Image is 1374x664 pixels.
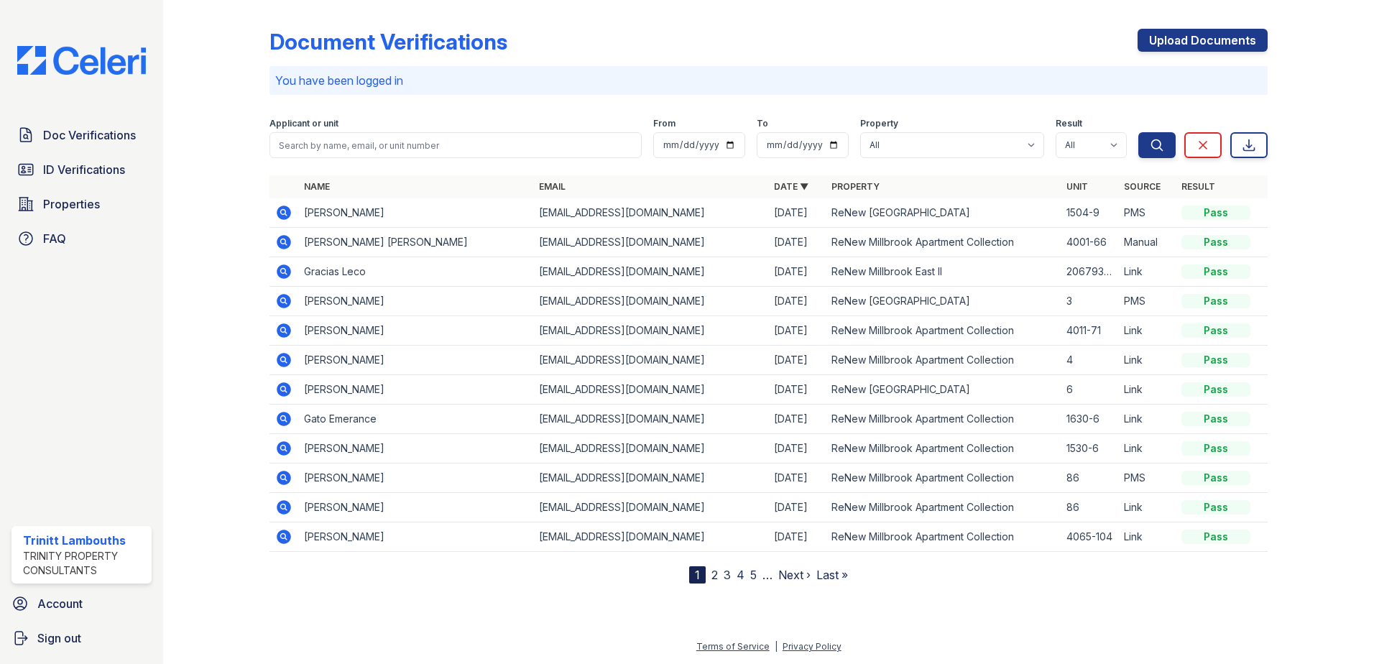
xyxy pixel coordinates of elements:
td: [EMAIL_ADDRESS][DOMAIN_NAME] [533,434,768,464]
label: Property [860,118,898,129]
td: ReNew Millbrook Apartment Collection [826,493,1061,522]
span: Sign out [37,630,81,647]
td: [EMAIL_ADDRESS][DOMAIN_NAME] [533,375,768,405]
a: Privacy Policy [783,641,842,652]
td: [DATE] [768,405,826,434]
div: Pass [1181,500,1250,515]
div: Pass [1181,353,1250,367]
a: Doc Verifications [11,121,152,149]
td: [PERSON_NAME] [298,375,533,405]
td: [PERSON_NAME] [298,464,533,493]
div: | [775,641,778,652]
a: Property [831,181,880,192]
td: [DATE] [768,346,826,375]
td: ReNew [GEOGRAPHIC_DATA] [826,375,1061,405]
td: [DATE] [768,464,826,493]
td: 4001-66 [1061,228,1118,257]
a: Account [6,589,157,618]
td: [PERSON_NAME] [298,493,533,522]
td: 3 [1061,287,1118,316]
td: [EMAIL_ADDRESS][DOMAIN_NAME] [533,257,768,287]
td: [EMAIL_ADDRESS][DOMAIN_NAME] [533,522,768,552]
td: PMS [1118,198,1176,228]
div: Pass [1181,471,1250,485]
img: CE_Logo_Blue-a8612792a0a2168367f1c8372b55b34899dd931a85d93a1a3d3e32e68fde9ad4.png [6,46,157,75]
td: [DATE] [768,375,826,405]
td: [DATE] [768,493,826,522]
td: [DATE] [768,198,826,228]
td: [EMAIL_ADDRESS][DOMAIN_NAME] [533,405,768,434]
td: [DATE] [768,287,826,316]
a: Name [304,181,330,192]
div: Pass [1181,264,1250,279]
td: 4011-71 [1061,316,1118,346]
a: 3 [724,568,731,582]
td: [EMAIL_ADDRESS][DOMAIN_NAME] [533,316,768,346]
td: [EMAIL_ADDRESS][DOMAIN_NAME] [533,228,768,257]
span: ID Verifications [43,161,125,178]
td: ReNew [GEOGRAPHIC_DATA] [826,198,1061,228]
td: 20679379 [1061,257,1118,287]
td: Manual [1118,228,1176,257]
td: [PERSON_NAME] [298,316,533,346]
span: FAQ [43,230,66,247]
td: [EMAIL_ADDRESS][DOMAIN_NAME] [533,198,768,228]
td: 1504-9 [1061,198,1118,228]
td: PMS [1118,287,1176,316]
td: [PERSON_NAME] [298,346,533,375]
td: Link [1118,434,1176,464]
td: ReNew Millbrook Apartment Collection [826,464,1061,493]
a: Unit [1066,181,1088,192]
a: 4 [737,568,744,582]
td: [PERSON_NAME] [298,287,533,316]
td: [DATE] [768,522,826,552]
div: Pass [1181,235,1250,249]
div: Document Verifications [269,29,507,55]
a: Sign out [6,624,157,653]
td: ReNew Millbrook Apartment Collection [826,228,1061,257]
td: ReNew [GEOGRAPHIC_DATA] [826,287,1061,316]
label: From [653,118,676,129]
td: Gracias Leco [298,257,533,287]
td: [EMAIL_ADDRESS][DOMAIN_NAME] [533,493,768,522]
td: [DATE] [768,316,826,346]
a: Next › [778,568,811,582]
td: 1630-6 [1061,405,1118,434]
span: … [762,566,773,584]
td: 4 [1061,346,1118,375]
td: Link [1118,346,1176,375]
td: [PERSON_NAME] [PERSON_NAME] [298,228,533,257]
div: Pass [1181,412,1250,426]
td: [DATE] [768,257,826,287]
td: [EMAIL_ADDRESS][DOMAIN_NAME] [533,464,768,493]
a: Properties [11,190,152,218]
div: 1 [689,566,706,584]
td: [PERSON_NAME] [298,198,533,228]
div: Pass [1181,441,1250,456]
a: Date ▼ [774,181,808,192]
span: Properties [43,195,100,213]
p: You have been logged in [275,72,1262,89]
td: 4065-104 [1061,522,1118,552]
a: FAQ [11,224,152,253]
div: Pass [1181,382,1250,397]
td: [DATE] [768,434,826,464]
a: Last » [816,568,848,582]
a: 5 [750,568,757,582]
a: Email [539,181,566,192]
input: Search by name, email, or unit number [269,132,642,158]
div: Pass [1181,530,1250,544]
td: Link [1118,493,1176,522]
td: 1530-6 [1061,434,1118,464]
td: Link [1118,405,1176,434]
td: 86 [1061,464,1118,493]
td: ReNew Millbrook Apartment Collection [826,405,1061,434]
td: Link [1118,257,1176,287]
a: Upload Documents [1138,29,1268,52]
td: [DATE] [768,228,826,257]
td: [EMAIL_ADDRESS][DOMAIN_NAME] [533,287,768,316]
span: Account [37,595,83,612]
td: ReNew Millbrook East II [826,257,1061,287]
a: 2 [711,568,718,582]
